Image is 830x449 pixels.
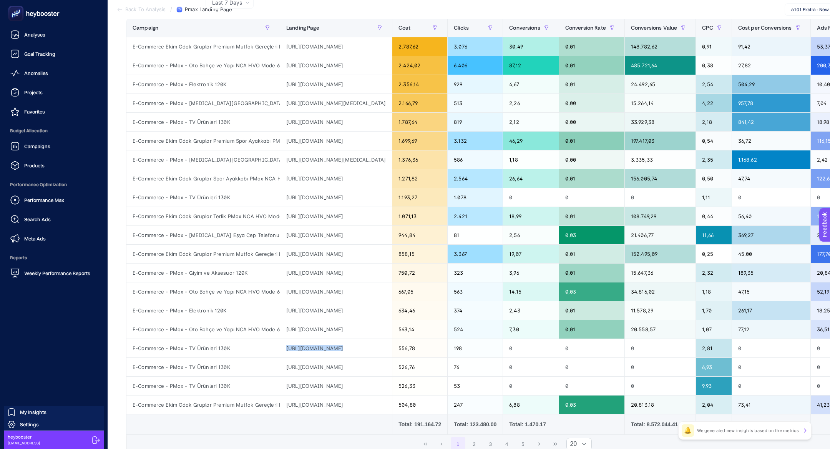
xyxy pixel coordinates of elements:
span: Projects [24,89,43,95]
div: 26,64 [503,169,559,188]
div: 2,81 [696,339,731,357]
div: [URL][DOMAIN_NAME] [280,396,392,414]
div: 47,74 [732,169,810,188]
div: 0,01 [559,75,624,93]
span: I don't like something [34,129,95,136]
div: 11,66 [696,226,731,244]
div: E-Commerce - PMax - TV Ürünleri 130K [126,188,280,207]
div: 634,46 [392,301,447,320]
span: Feedback [5,2,29,8]
div: 0,00 [559,113,624,131]
div: Total: 123.480.00 [454,421,496,428]
div: 526,33 [392,377,447,395]
div: 0,25 [696,245,731,263]
div: E-Commerce Ekim Odak Gruplar Premium Mutfak Gereçleri PMax NCA HVO Mode - 10-31 Ekim -90K [126,245,280,263]
div: 1.271,82 [392,169,447,188]
span: What kind of feedback do you have? [24,89,115,95]
div: 0,01 [559,264,624,282]
span: Favorites [24,108,45,115]
div: 2.424,02 [392,56,447,75]
div: 18,99 [503,207,559,225]
div: 91,42 [732,37,810,56]
div: 0,03 [559,226,624,244]
a: Contact us [69,57,96,63]
div: 81 [448,226,503,244]
div: 0,38 [696,56,731,75]
div: 0,03 [559,282,624,301]
a: Search Ads [6,212,101,227]
a: Goal Tracking [6,46,101,62]
div: 1.376,36 [392,150,447,169]
div: 6,88 [503,396,559,414]
span: Analyses [24,32,45,38]
span: Pmax Landing Page [185,7,232,13]
div: 2.564 [448,169,503,188]
div: 369,27 [732,226,810,244]
div: 929 [448,75,503,93]
div: 0,44 [696,207,731,225]
div: 944,84 [392,226,447,244]
div: [URL][DOMAIN_NAME] [280,358,392,376]
div: 485.721,64 [625,56,696,75]
span: Weekly Performance Reports [24,270,90,276]
a: Favorites [6,104,101,119]
div: 841,42 [732,113,810,131]
span: Cost [398,25,410,31]
div: 2,43 [503,301,559,320]
div: [URL][DOMAIN_NAME] [280,245,392,263]
div: 1.168,62 [732,150,810,169]
div: 1,70 [696,301,731,320]
div: 2.356,14 [392,75,447,93]
div: [URL][DOMAIN_NAME] [280,188,392,207]
div: 4,22 [696,94,731,112]
span: I like something [34,109,79,117]
a: Campaigns [6,139,101,154]
div: 0 [559,188,624,207]
span: Conversion Rate [565,25,606,31]
div: [URL][DOMAIN_NAME][MEDICAL_DATA] [280,150,392,169]
div: 2.166,79 [392,94,447,112]
span: My Insights [20,409,46,415]
span: Settings [20,421,39,427]
div: 2,56 [503,226,559,244]
div: 47,15 [732,282,810,301]
div: E-Commerce Ekim Odak Gruplar Terlik PMax NCA HVO Mode - 10-31 Ekim -60K [126,207,280,225]
div: 45,00 [732,245,810,263]
span: Conversions Value [631,25,677,31]
div: 3.335,33 [625,150,696,169]
div: [URL][DOMAIN_NAME] [280,56,392,75]
div: 504,29 [732,75,810,93]
div: 1.193,27 [392,188,447,207]
div: 30,49 [503,37,559,56]
div: 46,29 [503,132,559,150]
div: [URL][DOMAIN_NAME] [280,169,392,188]
a: Performance Max [6,192,101,208]
span: Landing Page [286,25,319,31]
span: Performance Optimization [6,177,101,192]
a: Analyses [6,27,101,42]
div: 2,54 [696,75,731,93]
div: 36,72 [732,132,810,150]
span: Campaign [133,25,158,31]
div: [URL][DOMAIN_NAME] [280,377,392,395]
div: E-Commerce - PMax - Oto Bahçe ve Yapı NCA HVO Mode 60K [126,282,280,301]
span: CPC [702,25,713,31]
div: E-Commerce - PMax - [MEDICAL_DATA][GEOGRAPHIC_DATA] 120K [126,94,280,112]
div: 0,01 [559,320,624,339]
div: 56,40 [732,207,810,225]
div: 0 [503,188,559,207]
div: 0,50 [696,169,731,188]
div: [URL][DOMAIN_NAME][MEDICAL_DATA] [280,94,392,112]
div: E-Commerce Ekim Odak Gruplar Spor Ayakkabı PMax NCA HVO Mode - 10-31 Ekim -60K [126,169,280,188]
div: 1,11 [696,188,731,207]
div: 1.071,13 [392,207,447,225]
div: [URL][DOMAIN_NAME] [280,282,392,301]
div: 11.578,29 [625,301,696,320]
div: 858,15 [392,245,447,263]
div: 1.699,69 [392,132,447,150]
span: Cost per Conversions [738,25,792,31]
div: 819 [448,113,503,131]
div: 2.421 [448,207,503,225]
div: 3.367 [448,245,503,263]
div: 2,26 [503,94,559,112]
